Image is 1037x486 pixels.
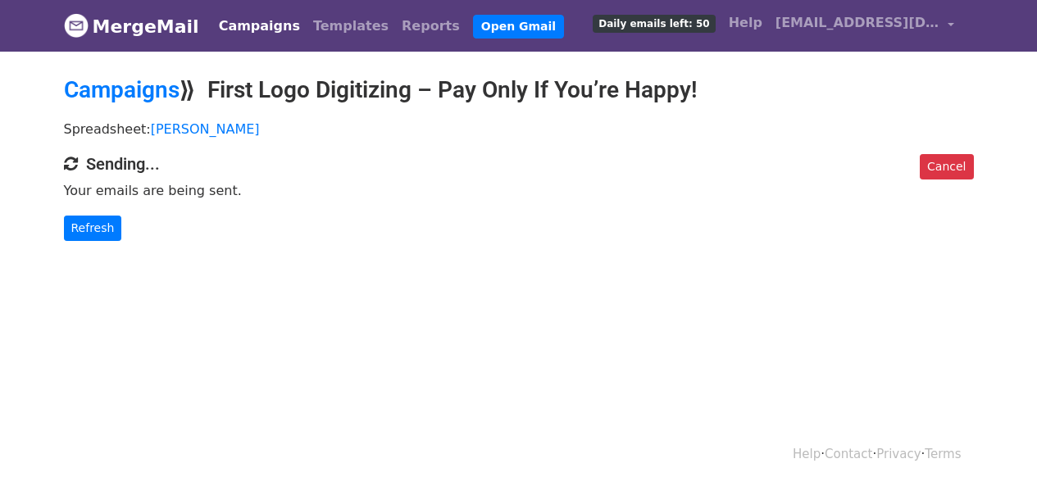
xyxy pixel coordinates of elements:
[212,10,307,43] a: Campaigns
[593,15,715,33] span: Daily emails left: 50
[151,121,260,137] a: [PERSON_NAME]
[775,13,939,33] span: [EMAIL_ADDRESS][DOMAIN_NAME]
[920,154,973,179] a: Cancel
[473,15,564,39] a: Open Gmail
[64,76,180,103] a: Campaigns
[64,120,974,138] p: Spreadsheet:
[825,447,872,461] a: Contact
[64,13,89,38] img: MergeMail logo
[64,9,199,43] a: MergeMail
[64,154,974,174] h4: Sending...
[64,216,122,241] a: Refresh
[64,182,974,199] p: Your emails are being sent.
[876,447,921,461] a: Privacy
[722,7,769,39] a: Help
[769,7,961,45] a: [EMAIL_ADDRESS][DOMAIN_NAME]
[64,76,974,104] h2: ⟫ First Logo Digitizing – Pay Only If You’re Happy!
[307,10,395,43] a: Templates
[395,10,466,43] a: Reports
[925,447,961,461] a: Terms
[793,447,821,461] a: Help
[586,7,721,39] a: Daily emails left: 50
